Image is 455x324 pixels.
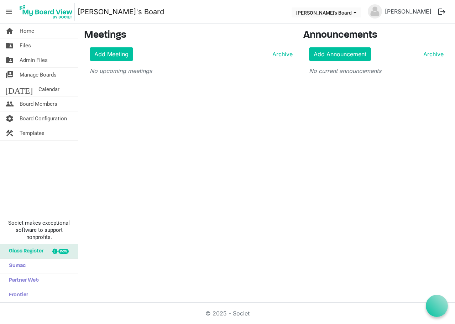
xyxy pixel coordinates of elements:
h3: Announcements [303,30,449,42]
span: Files [20,38,31,53]
span: Frontier [5,288,28,302]
a: Archive [270,50,293,58]
span: Sumac [5,259,26,273]
span: construction [5,126,14,140]
button: logout [434,4,449,19]
a: [PERSON_NAME] [382,4,434,19]
span: Board Configuration [20,111,67,126]
span: folder_shared [5,38,14,53]
p: No upcoming meetings [90,67,293,75]
a: Archive [420,50,444,58]
span: Societ makes exceptional software to support nonprofits. [3,219,75,241]
span: Glass Register [5,244,43,258]
a: Add Announcement [309,47,371,61]
h3: Meetings [84,30,293,42]
a: My Board View Logo [17,3,78,21]
a: Add Meeting [90,47,133,61]
span: Home [20,24,34,38]
span: Calendar [38,82,59,96]
span: Board Members [20,97,57,111]
span: Admin Files [20,53,48,67]
span: [DATE] [5,82,33,96]
img: no-profile-picture.svg [368,4,382,19]
button: Judith's Board dropdownbutton [292,7,361,17]
span: folder_shared [5,53,14,67]
div: new [58,249,69,254]
span: Partner Web [5,273,39,288]
img: My Board View Logo [17,3,75,21]
p: No current announcements [309,67,444,75]
a: [PERSON_NAME]'s Board [78,5,164,19]
span: people [5,97,14,111]
span: home [5,24,14,38]
span: menu [2,5,16,19]
span: settings [5,111,14,126]
span: Manage Boards [20,68,57,82]
span: Templates [20,126,45,140]
span: switch_account [5,68,14,82]
a: © 2025 - Societ [205,310,250,317]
